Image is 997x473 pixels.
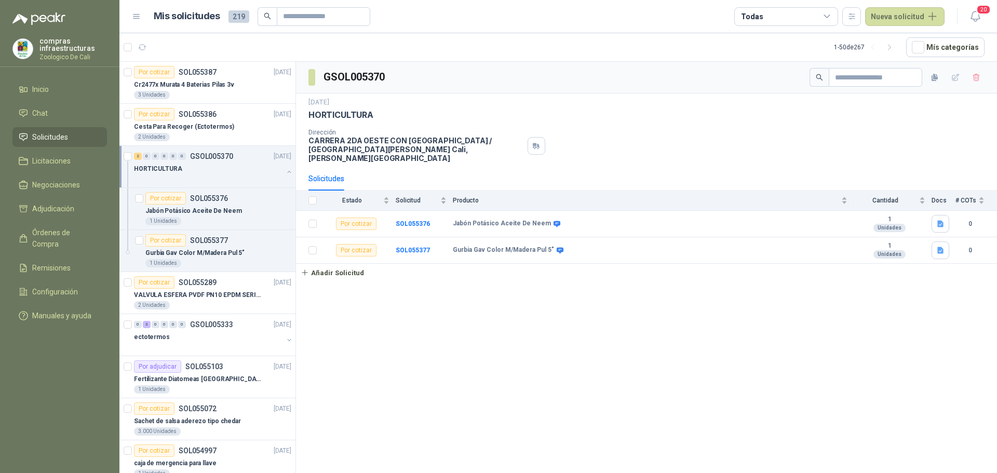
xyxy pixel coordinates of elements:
[308,173,344,184] div: Solicitudes
[179,447,217,454] p: SOL054997
[152,153,159,160] div: 0
[854,215,925,224] b: 1
[12,103,107,123] a: Chat
[134,150,293,183] a: 2 0 0 0 0 0 GSOL005370[DATE] HORTICULTURA
[134,402,174,415] div: Por cotizar
[179,405,217,412] p: SOL055072
[274,67,291,77] p: [DATE]
[816,74,823,81] span: search
[228,10,249,23] span: 219
[323,197,381,204] span: Estado
[169,153,177,160] div: 0
[12,151,107,171] a: Licitaciones
[145,206,242,216] p: Jabón Potásico Aceite De Neem
[169,321,177,328] div: 0
[134,385,170,394] div: 1 Unidades
[32,262,71,274] span: Remisiones
[134,416,241,426] p: Sachet de salsa aderezo tipo chedar
[160,321,168,328] div: 0
[154,9,220,24] h1: Mis solicitudes
[179,279,217,286] p: SOL055289
[873,224,906,232] div: Unidades
[955,197,976,204] span: # COTs
[119,62,295,104] a: Por cotizarSOL055387[DATE] Cr2477x Murata 4 Baterias Pilas 3v3 Unidades
[134,374,263,384] p: Fertilizante Diatomeas [GEOGRAPHIC_DATA] 25kg Polvo
[134,444,174,457] div: Por cotizar
[834,39,898,56] div: 1 - 50 de 267
[145,234,186,247] div: Por cotizar
[453,197,839,204] span: Producto
[134,458,217,468] p: caja de mergencia para llave
[932,191,955,211] th: Docs
[152,321,159,328] div: 0
[396,191,453,211] th: Solicitud
[453,191,854,211] th: Producto
[396,247,430,254] b: SOL055377
[274,446,291,456] p: [DATE]
[955,219,985,229] b: 0
[134,80,234,90] p: Cr2477x Murata 4 Baterias Pilas 3v
[145,259,181,267] div: 1 Unidades
[143,321,151,328] div: 3
[323,191,396,211] th: Estado
[336,218,376,230] div: Por cotizar
[906,37,985,57] button: Mís categorías
[134,360,181,373] div: Por adjudicar
[12,282,107,302] a: Configuración
[966,7,985,26] button: 20
[143,153,151,160] div: 0
[12,175,107,195] a: Negociaciones
[854,242,925,250] b: 1
[12,258,107,278] a: Remisiones
[134,153,142,160] div: 2
[134,318,293,352] a: 0 3 0 0 0 0 GSOL005333[DATE] ectotermos
[32,286,78,298] span: Configuración
[190,321,233,328] p: GSOL005333
[308,136,523,163] p: CARRERA 2DA OESTE CON [GEOGRAPHIC_DATA] / [GEOGRAPHIC_DATA][PERSON_NAME] Cali , [PERSON_NAME][GEO...
[32,227,97,250] span: Órdenes de Compra
[190,153,233,160] p: GSOL005370
[274,110,291,119] p: [DATE]
[12,306,107,326] a: Manuales y ayuda
[190,195,228,202] p: SOL055376
[336,244,376,256] div: Por cotizar
[32,203,74,214] span: Adjudicación
[955,246,985,255] b: 0
[134,164,182,174] p: HORTICULTURA
[13,39,33,59] img: Company Logo
[308,98,329,107] p: [DATE]
[12,223,107,254] a: Órdenes de Compra
[296,264,369,281] button: Añadir Solicitud
[134,276,174,289] div: Por cotizar
[134,321,142,328] div: 0
[178,153,186,160] div: 0
[145,217,181,225] div: 1 Unidades
[119,188,295,230] a: Por cotizarSOL055376Jabón Potásico Aceite De Neem1 Unidades
[12,12,65,25] img: Logo peakr
[119,398,295,440] a: Por cotizarSOL055072[DATE] Sachet de salsa aderezo tipo chedar3.000 Unidades
[274,278,291,288] p: [DATE]
[453,220,551,228] b: Jabón Potásico Aceite De Neem
[39,54,107,60] p: Zoologico De Cali
[12,127,107,147] a: Solicitudes
[32,131,68,143] span: Solicitudes
[308,129,523,136] p: Dirección
[119,356,295,398] a: Por adjudicarSOL055103[DATE] Fertilizante Diatomeas [GEOGRAPHIC_DATA] 25kg Polvo1 Unidades
[179,111,217,118] p: SOL055386
[134,133,170,141] div: 2 Unidades
[134,108,174,120] div: Por cotizar
[865,7,945,26] button: Nueva solicitud
[179,69,217,76] p: SOL055387
[854,197,917,204] span: Cantidad
[145,248,245,258] p: Gurbia Gav Color M/Madera Pul 5"
[134,301,170,309] div: 2 Unidades
[264,12,271,20] span: search
[32,310,91,321] span: Manuales y ayuda
[854,191,932,211] th: Cantidad
[119,104,295,146] a: Por cotizarSOL055386[DATE] Cesta Para Recoger (Ectotermos)2 Unidades
[308,110,373,120] p: HORTICULTURA
[134,427,181,436] div: 3.000 Unidades
[453,246,554,254] b: Gurbia Gav Color M/Madera Pul 5"
[32,155,71,167] span: Licitaciones
[12,199,107,219] a: Adjudicación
